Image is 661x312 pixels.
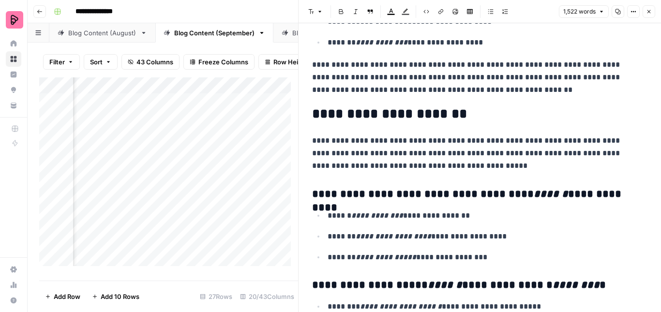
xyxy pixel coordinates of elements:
span: Freeze Columns [198,57,248,67]
a: Usage [6,277,21,293]
a: Settings [6,262,21,277]
span: Row Height [273,57,308,67]
button: Sort [84,54,118,70]
a: Browse [6,51,21,67]
span: 43 Columns [136,57,173,67]
a: Blog Content (August) [49,23,155,43]
div: Blog Content (August) [68,28,136,38]
a: Opportunities [6,82,21,98]
button: Row Height [258,54,315,70]
span: Add Row [54,292,80,301]
button: Freeze Columns [183,54,255,70]
a: Your Data [6,98,21,113]
span: 1,522 words [563,7,596,16]
a: Home [6,36,21,51]
div: Blog Content (September) [174,28,255,38]
button: 43 Columns [121,54,180,70]
div: 27 Rows [196,289,236,304]
button: 1,522 words [559,5,609,18]
span: Filter [49,57,65,67]
div: 20/43 Columns [236,289,298,304]
a: Blog Content (July) [273,23,371,43]
button: Workspace: Preply [6,8,21,32]
div: Blog Content (July) [292,28,352,38]
span: Sort [90,57,103,67]
a: Blog Content (September) [155,23,273,43]
a: Insights [6,67,21,82]
button: Add 10 Rows [86,289,145,304]
button: Filter [43,54,80,70]
button: Help + Support [6,293,21,308]
span: Add 10 Rows [101,292,139,301]
img: Preply Logo [6,11,23,29]
button: Add Row [39,289,86,304]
